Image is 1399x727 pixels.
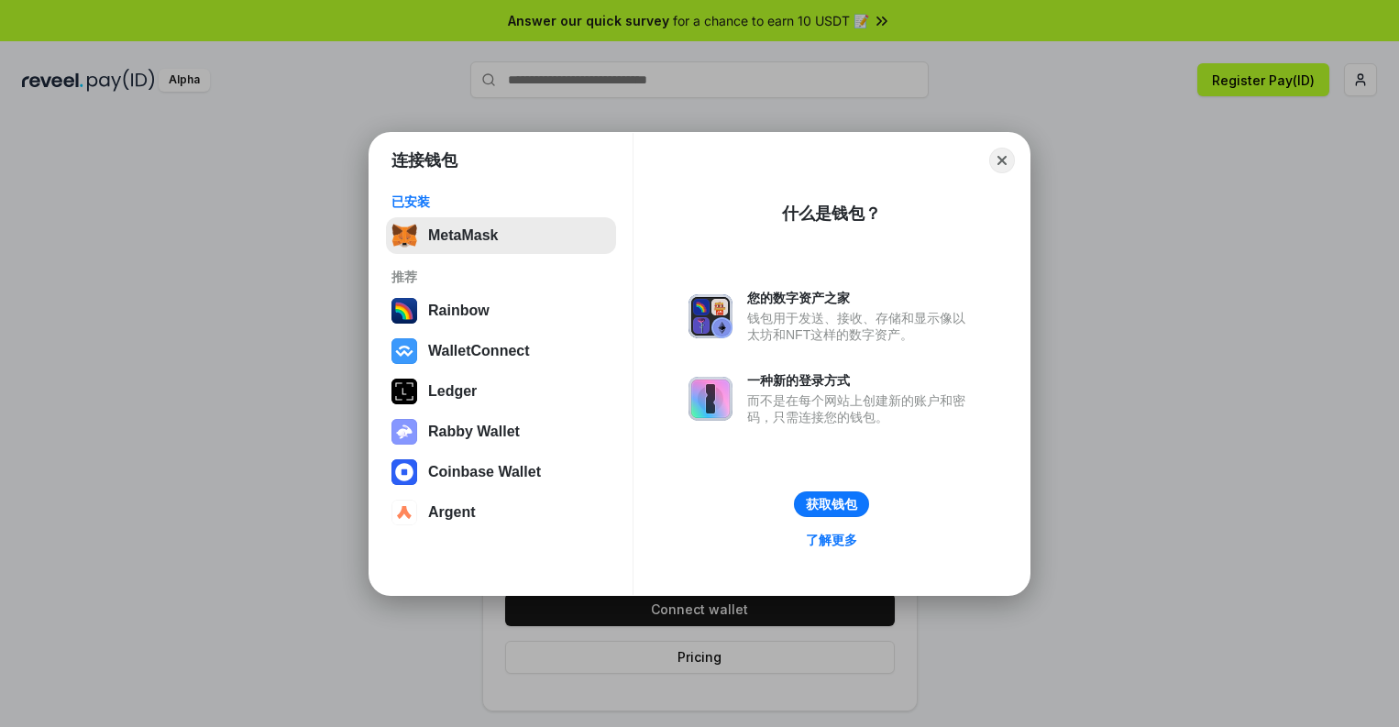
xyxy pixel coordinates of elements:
button: Coinbase Wallet [386,454,616,490]
img: svg+xml,%3Csvg%20fill%3D%22none%22%20height%3D%2233%22%20viewBox%3D%220%200%2035%2033%22%20width%... [391,223,417,248]
button: Rabby Wallet [386,413,616,450]
img: svg+xml,%3Csvg%20xmlns%3D%22http%3A%2F%2Fwww.w3.org%2F2000%2Fsvg%22%20width%3D%2228%22%20height%3... [391,379,417,404]
button: WalletConnect [386,333,616,369]
div: Rainbow [428,303,490,319]
button: Argent [386,494,616,531]
div: 一种新的登录方式 [747,372,975,389]
img: svg+xml,%3Csvg%20xmlns%3D%22http%3A%2F%2Fwww.w3.org%2F2000%2Fsvg%22%20fill%3D%22none%22%20viewBox... [391,419,417,445]
div: 推荐 [391,269,611,285]
img: svg+xml,%3Csvg%20width%3D%22120%22%20height%3D%22120%22%20viewBox%3D%220%200%20120%20120%22%20fil... [391,298,417,324]
div: Argent [428,504,476,521]
img: svg+xml,%3Csvg%20xmlns%3D%22http%3A%2F%2Fwww.w3.org%2F2000%2Fsvg%22%20fill%3D%22none%22%20viewBox... [688,294,733,338]
button: Ledger [386,373,616,410]
div: 您的数字资产之家 [747,290,975,306]
button: MetaMask [386,217,616,254]
div: 已安装 [391,193,611,210]
div: WalletConnect [428,343,530,359]
div: 获取钱包 [806,496,857,512]
img: svg+xml,%3Csvg%20width%3D%2228%22%20height%3D%2228%22%20viewBox%3D%220%200%2028%2028%22%20fill%3D... [391,459,417,485]
img: svg+xml,%3Csvg%20width%3D%2228%22%20height%3D%2228%22%20viewBox%3D%220%200%2028%2028%22%20fill%3D... [391,338,417,364]
div: 而不是在每个网站上创建新的账户和密码，只需连接您的钱包。 [747,392,975,425]
button: Rainbow [386,292,616,329]
div: MetaMask [428,227,498,244]
h1: 连接钱包 [391,149,457,171]
img: svg+xml,%3Csvg%20xmlns%3D%22http%3A%2F%2Fwww.w3.org%2F2000%2Fsvg%22%20fill%3D%22none%22%20viewBox... [688,377,733,421]
a: 了解更多 [795,528,868,552]
div: 了解更多 [806,532,857,548]
div: Ledger [428,383,477,400]
div: 钱包用于发送、接收、存储和显示像以太坊和NFT这样的数字资产。 [747,310,975,343]
div: Coinbase Wallet [428,464,541,480]
button: 获取钱包 [794,491,869,517]
div: 什么是钱包？ [782,203,881,225]
div: Rabby Wallet [428,424,520,440]
button: Close [989,148,1015,173]
img: svg+xml,%3Csvg%20width%3D%2228%22%20height%3D%2228%22%20viewBox%3D%220%200%2028%2028%22%20fill%3D... [391,500,417,525]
